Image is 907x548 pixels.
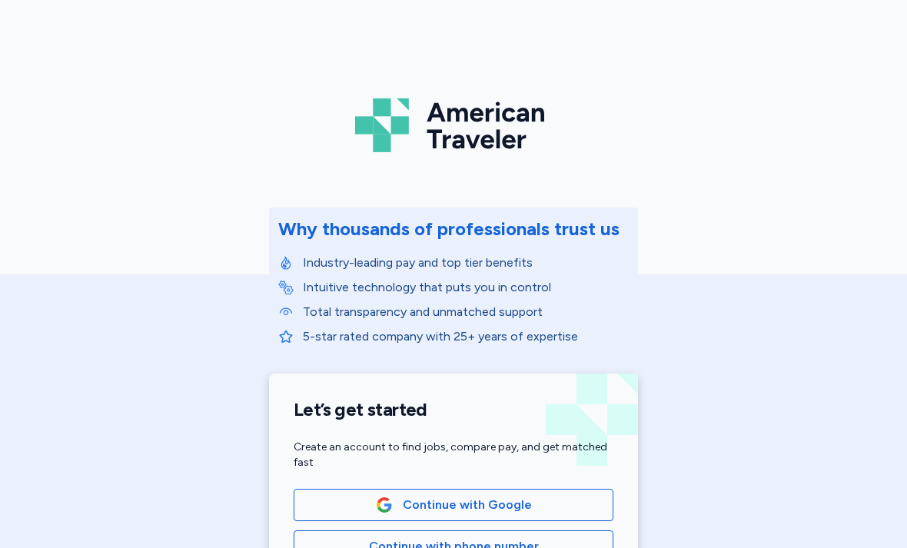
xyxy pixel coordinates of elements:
button: Google LogoContinue with Google [294,489,613,521]
p: 5-star rated company with 25+ years of expertise [303,327,629,346]
h1: Let’s get started [294,398,613,421]
p: Intuitive technology that puts you in control [303,278,629,297]
img: Logo [355,92,552,158]
span: Continue with Google [403,496,532,514]
p: Total transparency and unmatched support [303,303,629,321]
p: Industry-leading pay and top tier benefits [303,254,629,272]
div: Create an account to find jobs, compare pay, and get matched fast [294,440,613,470]
div: Why thousands of professionals trust us [278,217,620,241]
img: Google Logo [376,497,393,513]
